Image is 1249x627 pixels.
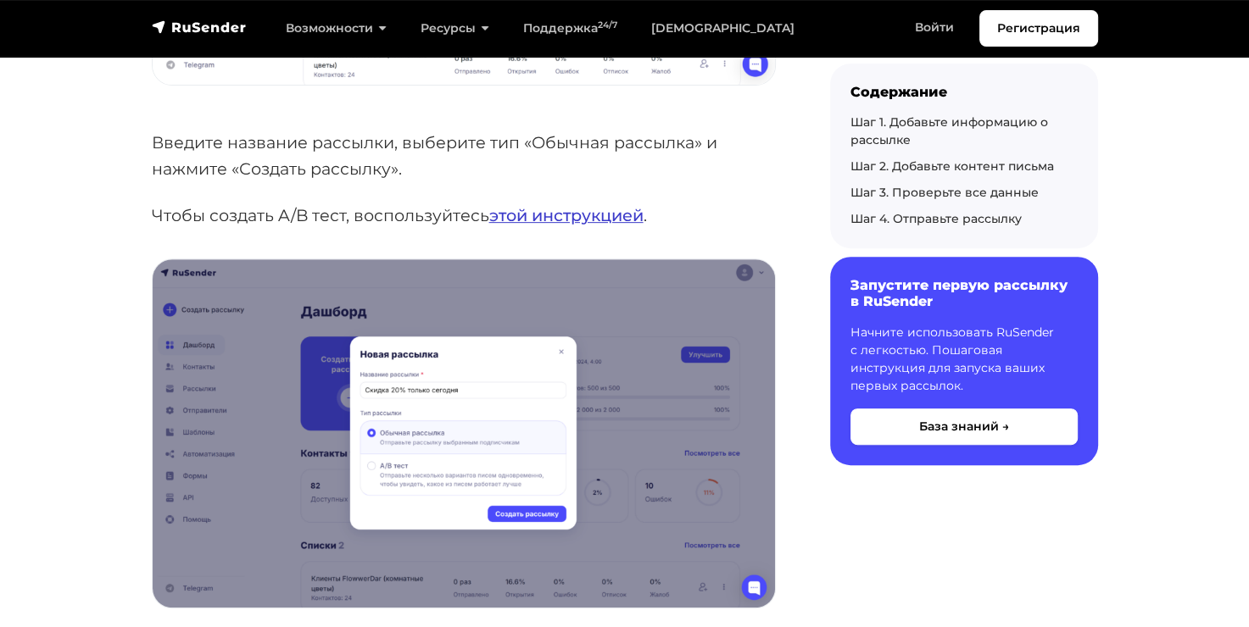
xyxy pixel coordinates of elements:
sup: 24/7 [598,19,617,31]
a: Регистрация [979,10,1098,47]
a: Запустите первую рассылку в RuSender Начните использовать RuSender с легкостью. Пошаговая инструк... [830,257,1098,464]
a: Шаг 4. Отправьте рассылку [850,211,1022,226]
p: Чтобы создать A/B тест, воспользуйтесь . [152,203,776,229]
a: [DEMOGRAPHIC_DATA] [634,11,811,46]
p: Начните использовать RuSender с легкостью. Пошаговая инструкция для запуска ваших первых рассылок. [850,324,1078,395]
a: Шаг 3. Проверьте все данные [850,185,1039,200]
a: Шаг 2. Добавьте контент письма [850,158,1054,174]
a: Ресурсы [404,11,506,46]
h6: Запустите первую рассылку в RuSender [850,277,1078,309]
button: База знаний → [850,408,1078,445]
a: Возможности [269,11,404,46]
a: Поддержка24/7 [506,11,634,46]
div: Содержание [850,84,1078,100]
img: RuSender [152,19,247,36]
a: Шаг 1. Добавьте информацию о рассылке [850,114,1048,147]
a: этой инструкцией [489,205,644,225]
p: Введите название рассылки, выберите тип «Обычная рассылка» и нажмите «Создать рассылку». [152,130,776,181]
a: Войти [898,10,971,45]
img: Создание новой рассылки [153,259,775,608]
